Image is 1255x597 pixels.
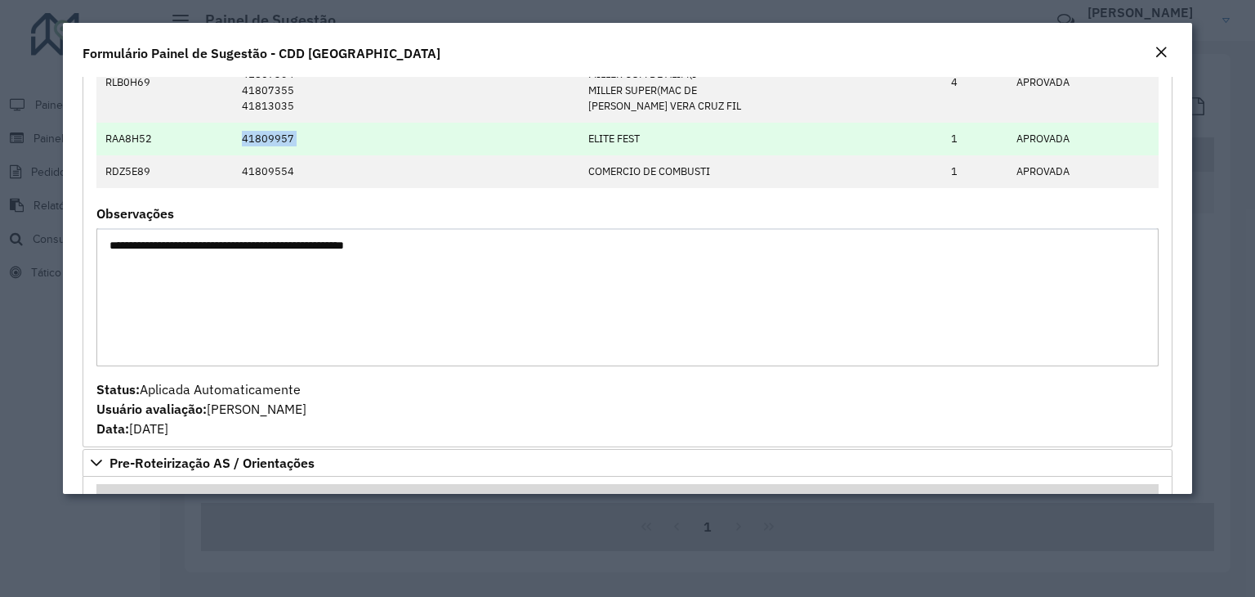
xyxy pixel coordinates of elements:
[1155,46,1168,59] em: Fechar
[96,155,233,188] td: RDZ5E89
[1150,43,1172,64] button: Close
[914,484,1053,518] th: Tipo cliente
[96,123,233,155] td: RAA8H52
[433,493,485,509] a: Copiar
[1008,43,1159,122] td: APROVADA
[109,456,315,469] span: Pre-Roteirização AS / Orientações
[335,484,578,518] th: Código Cliente
[943,123,1008,155] td: 1
[83,449,1172,477] a: Pre-Roteirização AS / Orientações
[943,155,1008,188] td: 1
[943,43,1008,122] td: 4
[579,123,943,155] td: ELITE FEST
[1008,155,1159,188] td: APROVADA
[578,484,914,518] th: Clientes
[83,43,440,63] h4: Formulário Painel de Sugestão - CDD [GEOGRAPHIC_DATA]
[96,401,207,417] strong: Usuário avaliação:
[96,484,193,518] th: Placa
[1008,123,1159,155] td: APROVADA
[233,43,579,122] td: 41807353 41807354 41807355 41813035
[579,43,943,122] td: MILLER COMERCIO DE A MILLER COM DE ALIM(I MILLER SUPER(MAC DE [PERSON_NAME] VERA CRUZ FIL
[96,43,233,122] td: RLB0H69
[233,123,579,155] td: 41809957
[96,204,174,223] label: Observações
[233,155,579,188] td: 41809554
[579,155,943,188] td: COMERCIO DE COMBUSTI
[96,420,129,437] strong: Data:
[96,381,306,437] span: Aplicada Automaticamente [PERSON_NAME] [DATE]
[1053,484,1159,518] th: Status
[194,484,335,518] th: Tipo veículo
[96,381,140,397] strong: Status:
